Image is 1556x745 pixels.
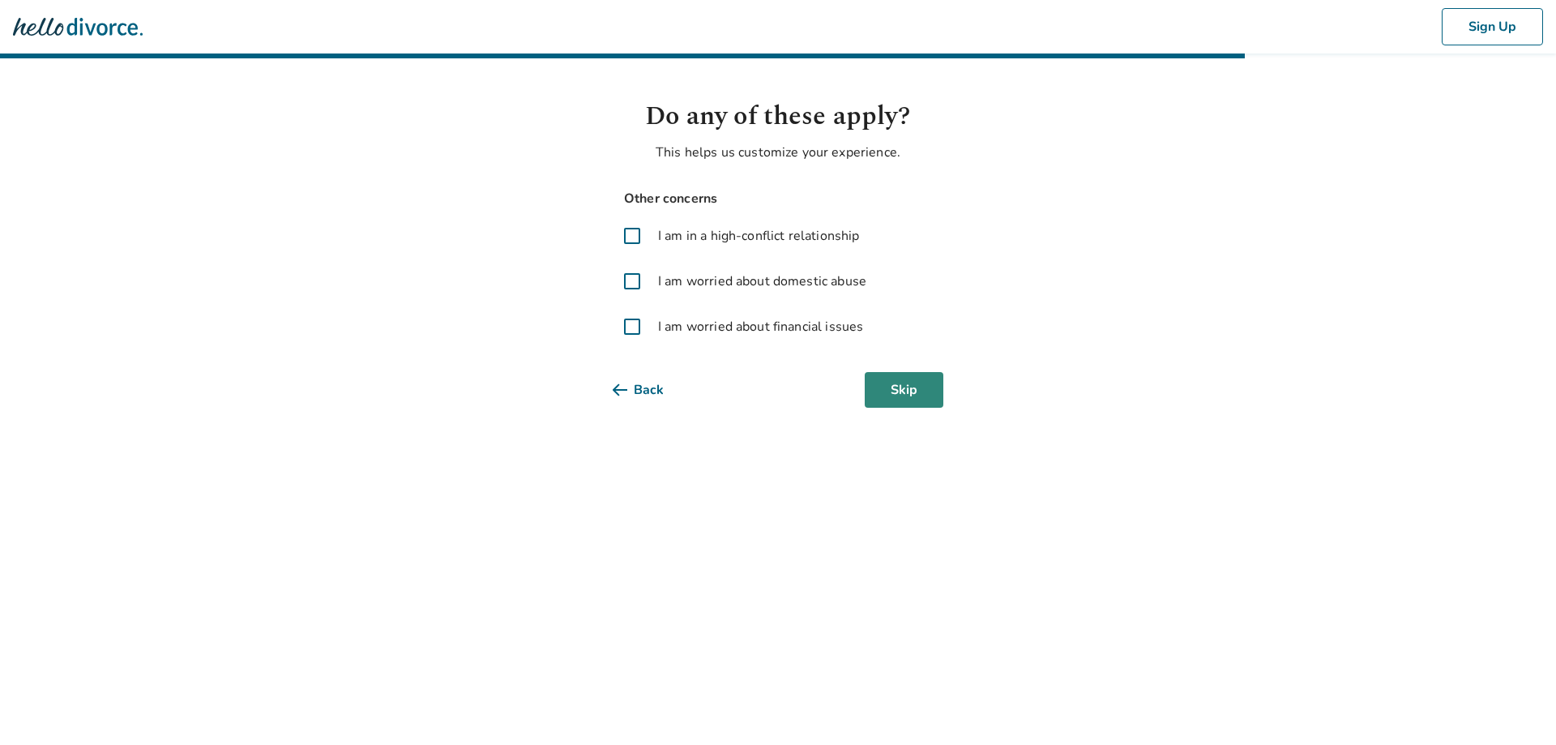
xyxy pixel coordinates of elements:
[1442,8,1543,45] button: Sign Up
[13,11,143,43] img: Hello Divorce Logo
[658,272,866,291] span: I am worried about domestic abuse
[658,226,859,246] span: I am in a high-conflict relationship
[865,372,943,408] button: Skip
[613,143,943,162] p: This helps us customize your experience.
[658,317,863,336] span: I am worried about financial issues
[1475,667,1556,745] iframe: Chat Widget
[613,188,943,210] span: Other concerns
[613,372,690,408] button: Back
[613,97,943,136] h1: Do any of these apply?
